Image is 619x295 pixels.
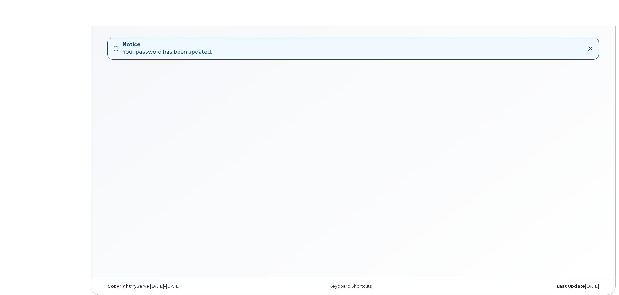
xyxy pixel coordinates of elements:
div: [DATE] [437,284,604,289]
strong: Last Update [557,284,585,289]
strong: Copyright [107,284,131,289]
div: MyServe [DATE]–[DATE] [103,284,270,289]
div: Your password has been updated. [123,41,212,56]
a: Keyboard Shortcuts [329,284,372,289]
strong: Notice [123,41,212,49]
